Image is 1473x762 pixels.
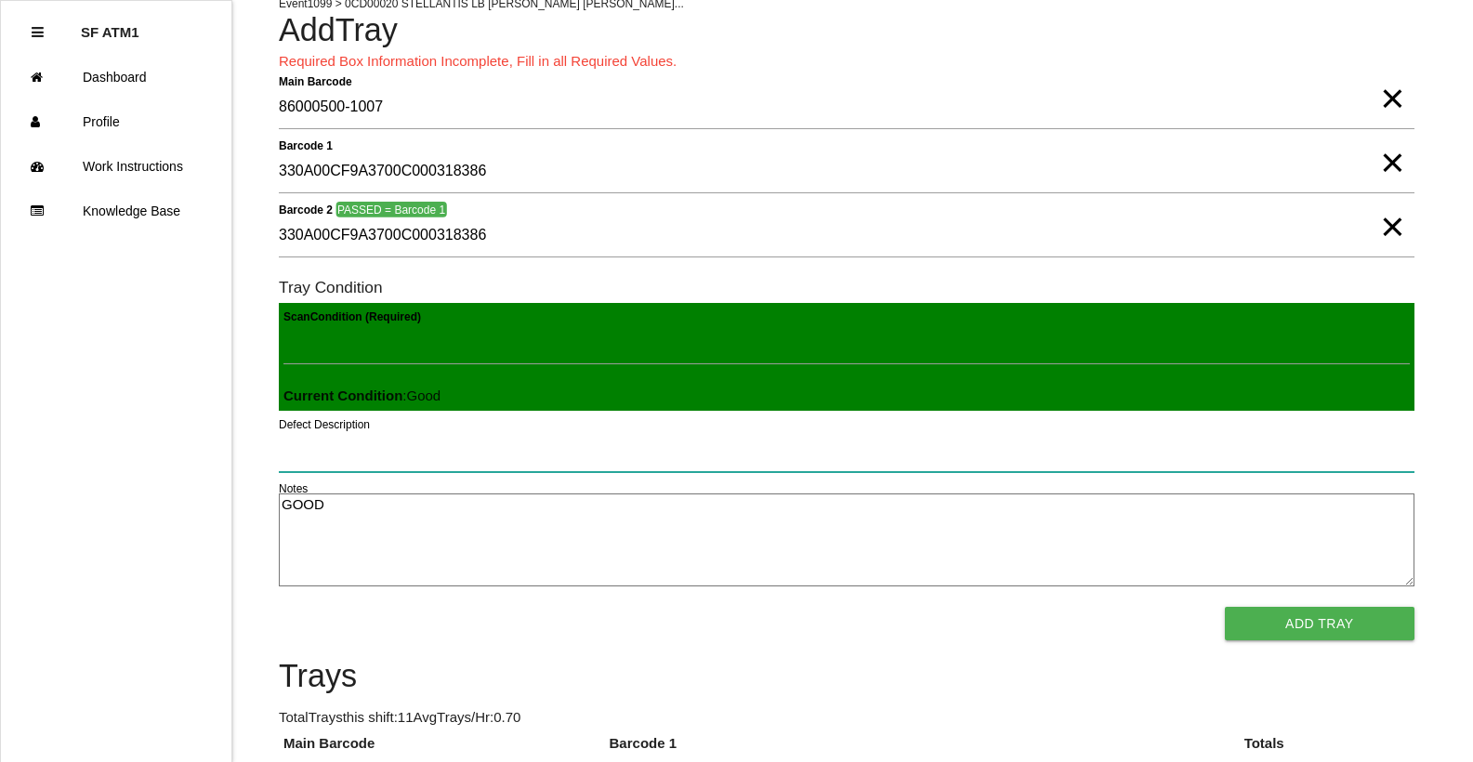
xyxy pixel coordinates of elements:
div: Close [32,10,44,55]
p: SF ATM1 [81,10,139,40]
a: Work Instructions [1,144,231,189]
span: Clear Input [1380,61,1404,99]
b: Barcode 1 [279,138,333,151]
a: Profile [1,99,231,144]
a: Knowledge Base [1,189,231,233]
span: Clear Input [1380,190,1404,227]
span: Clear Input [1380,125,1404,163]
span: PASSED = Barcode 1 [335,202,446,217]
h6: Tray Condition [279,279,1414,296]
label: Notes [279,480,308,497]
label: Defect Description [279,416,370,433]
h4: Trays [279,659,1414,694]
p: Total Trays this shift: 11 Avg Trays /Hr: 0.70 [279,707,1414,729]
a: Dashboard [1,55,231,99]
span: : Good [283,388,441,403]
button: Add Tray [1225,607,1414,640]
b: Scan Condition (Required) [283,309,421,322]
input: Required [279,86,1414,129]
b: Current Condition [283,388,402,403]
b: Barcode 2 [279,203,333,216]
p: Required Box Information Incomplete, Fill in all Required Values. [279,51,1414,72]
b: Main Barcode [279,74,352,87]
h4: Add Tray [279,13,1414,48]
